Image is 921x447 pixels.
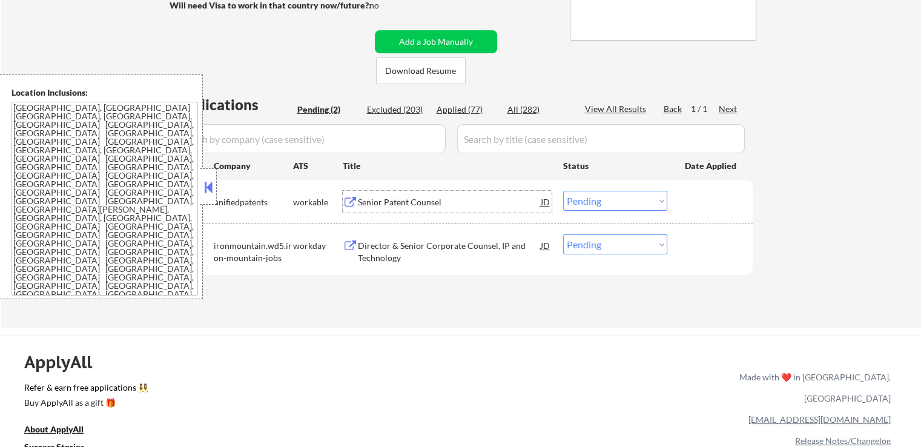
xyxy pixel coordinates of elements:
[214,240,293,263] div: ironmountain.wd5.iron-mountain-jobs
[375,30,497,53] button: Add a Job Manually
[719,103,738,115] div: Next
[437,104,497,116] div: Applied (77)
[748,414,891,425] a: [EMAIL_ADDRESS][DOMAIN_NAME]
[293,160,343,172] div: ATS
[214,196,293,208] div: unifiedpatents
[24,424,84,434] u: About ApplyAll
[563,154,667,176] div: Status
[24,396,145,411] a: Buy ApplyAll as a gift 🎁
[293,196,343,208] div: workable
[358,196,541,208] div: Senior Patent Counsel
[376,57,466,84] button: Download Resume
[297,104,358,116] div: Pending (2)
[457,124,745,153] input: Search by title (case sensitive)
[293,240,343,252] div: workday
[214,160,293,172] div: Company
[734,366,891,409] div: Made with ❤️ in [GEOGRAPHIC_DATA], [GEOGRAPHIC_DATA]
[507,104,568,116] div: All (282)
[691,103,719,115] div: 1 / 1
[664,103,683,115] div: Back
[24,423,101,438] a: About ApplyAll
[685,160,738,172] div: Date Applied
[12,87,198,99] div: Location Inclusions:
[540,191,552,213] div: JD
[795,435,891,446] a: Release Notes/Changelog
[173,124,446,153] input: Search by company (case sensitive)
[173,98,293,112] div: Applications
[24,399,145,407] div: Buy ApplyAll as a gift 🎁
[24,352,106,372] div: ApplyAll
[540,234,552,256] div: JD
[585,103,650,115] div: View All Results
[367,104,427,116] div: Excluded (203)
[24,383,486,396] a: Refer & earn free applications 👯‍♀️
[358,240,541,263] div: Director & Senior Corporate Counsel, IP and Technology
[343,160,552,172] div: Title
